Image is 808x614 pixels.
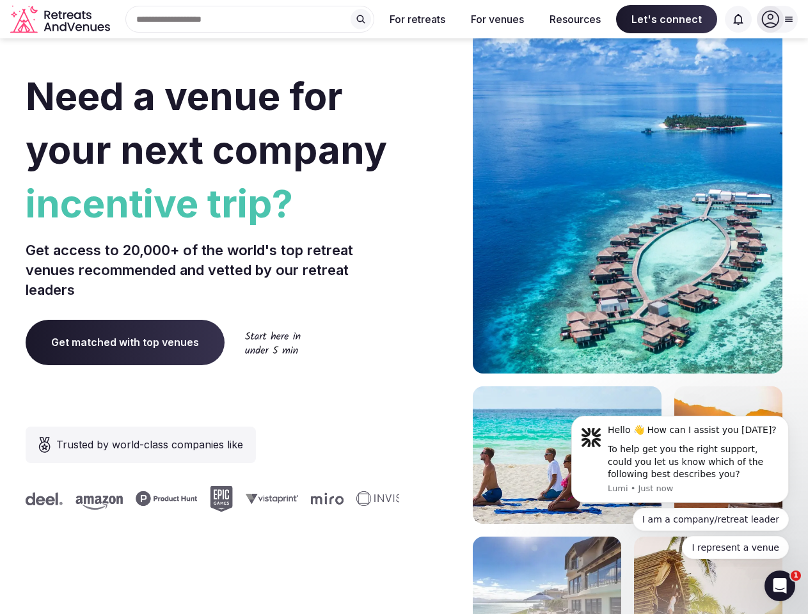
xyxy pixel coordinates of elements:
button: For venues [461,5,534,33]
span: Let's connect [616,5,717,33]
span: Need a venue for your next company [26,73,387,173]
span: 1 [791,571,801,581]
a: Get matched with top venues [26,320,225,365]
img: yoga on tropical beach [473,386,661,524]
img: Start here in under 5 min [245,331,301,354]
img: woman sitting in back of truck with camels [674,386,782,524]
iframe: Intercom live chat [764,571,795,601]
svg: Vistaprint company logo [242,493,294,504]
svg: Deel company logo [22,492,59,505]
svg: Miro company logo [307,492,340,505]
svg: Invisible company logo [353,491,423,507]
button: Resources [539,5,611,33]
iframe: Intercom notifications message [552,404,808,567]
span: Trusted by world-class companies like [56,437,243,452]
svg: Retreats and Venues company logo [10,5,113,34]
a: Visit the homepage [10,5,113,34]
svg: Epic Games company logo [206,486,229,512]
button: For retreats [379,5,455,33]
p: Get access to 20,000+ of the world's top retreat venues recommended and vetted by our retreat lea... [26,240,399,299]
span: incentive trip? [26,177,399,230]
